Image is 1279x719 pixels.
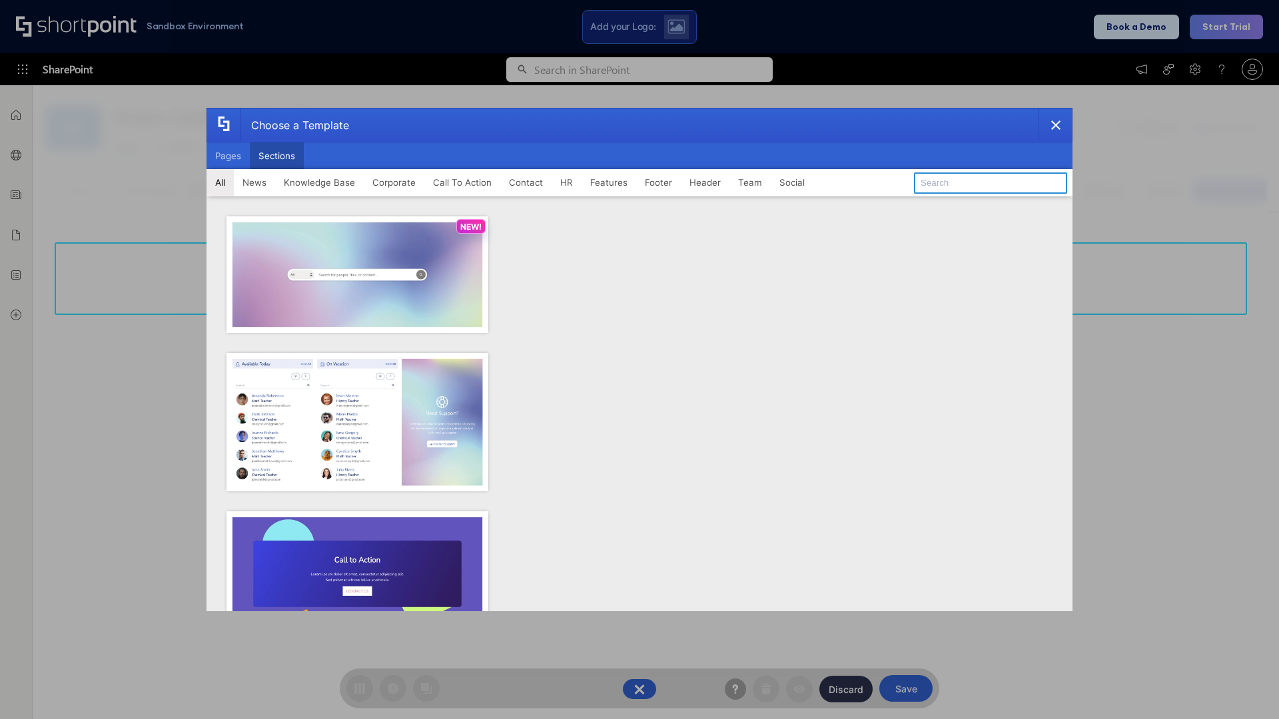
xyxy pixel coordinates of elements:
button: Footer [636,169,681,196]
button: Pages [207,142,250,169]
div: Choose a Template [240,109,349,142]
button: Team [729,169,771,196]
button: Call To Action [424,169,500,196]
button: All [207,169,234,196]
div: template selector [207,108,1072,611]
button: HR [552,169,582,196]
p: NEW! [460,222,482,232]
iframe: Chat Widget [1212,655,1279,719]
button: Sections [250,142,304,169]
button: Corporate [364,169,424,196]
input: Search [914,172,1067,194]
button: Header [681,169,729,196]
button: Social [771,169,813,196]
button: Contact [500,169,552,196]
button: Knowledge Base [275,169,364,196]
button: News [234,169,275,196]
button: Features [582,169,636,196]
